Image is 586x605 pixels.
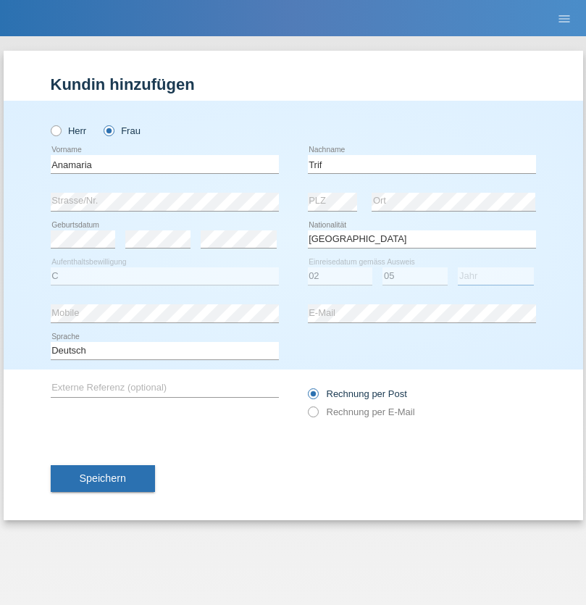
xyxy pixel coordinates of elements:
[308,388,317,406] input: Rechnung per Post
[550,14,579,22] a: menu
[104,125,113,135] input: Frau
[308,388,407,399] label: Rechnung per Post
[308,406,317,425] input: Rechnung per E-Mail
[80,472,126,484] span: Speichern
[51,125,87,136] label: Herr
[104,125,141,136] label: Frau
[308,406,415,417] label: Rechnung per E-Mail
[51,465,155,493] button: Speichern
[51,125,60,135] input: Herr
[51,75,536,93] h1: Kundin hinzufügen
[557,12,572,26] i: menu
